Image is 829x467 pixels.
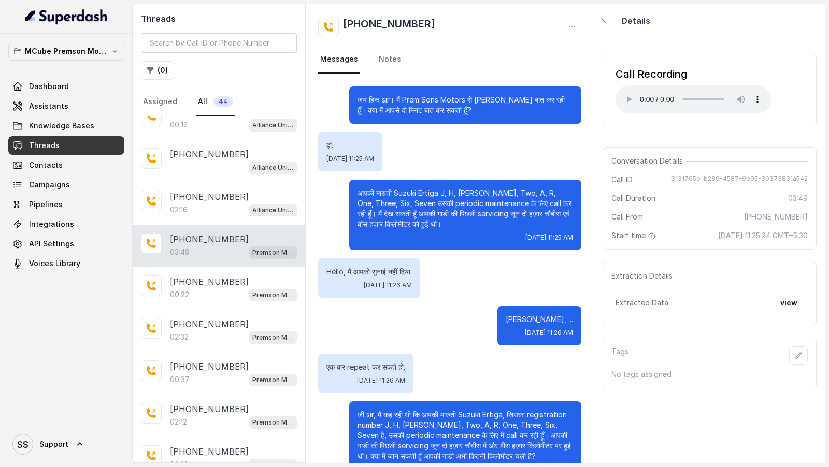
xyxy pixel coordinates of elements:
p: जय हिन्द sir। मैं Prem Sons Motors से [PERSON_NAME] बात कर रहीं हूँ। क्या मैं आपसे दो मिनट बात कर... [358,95,573,115]
p: Premson Motors Call Assistant [252,375,294,385]
p: [PHONE_NUMBER] [170,445,249,458]
p: MCube Premson Motors [25,45,108,57]
span: Assistants [29,101,68,111]
a: Assigned [141,88,179,116]
a: Notes [377,46,403,74]
audio: Your browser does not support the audio element. [616,85,771,113]
a: Voices Library [8,254,124,273]
span: Call ID [611,174,633,185]
p: Details [621,14,650,27]
h2: Threads [141,12,297,25]
span: Campaigns [29,180,70,190]
span: Call From [611,212,643,222]
a: Messages [318,46,360,74]
span: Dashboard [29,81,69,92]
p: [PERSON_NAME], ... [506,314,573,325]
button: MCube Premson Motors [8,42,124,61]
span: Conversation Details [611,156,687,166]
span: Support [39,439,68,449]
span: Extracted Data [616,298,668,308]
span: Call Duration [611,193,655,203]
p: Tags [611,346,628,365]
h2: [PHONE_NUMBER] [343,17,435,37]
a: Integrations [8,215,124,233]
p: [PHONE_NUMBER] [170,403,249,415]
p: [PHONE_NUMBER] [170,148,249,160]
a: Campaigns [8,176,124,194]
p: 00:22 [170,289,189,300]
a: Knowledge Bases [8,116,124,135]
a: Pipelines [8,195,124,214]
span: Pipelines [29,199,63,210]
span: Contacts [29,160,63,170]
a: All44 [196,88,235,116]
a: Contacts [8,156,124,174]
p: [PHONE_NUMBER] [170,318,249,330]
span: Knowledge Bases [29,121,94,131]
p: Premson Motors Call Assistant [252,332,294,343]
a: Threads [8,136,124,155]
a: Assistants [8,97,124,115]
p: No tags assigned [611,369,808,380]
p: [PHONE_NUMBER] [170,360,249,373]
span: 3131765b-b289-4587-9b95-39373831a542 [671,174,808,185]
p: 00:12 [170,120,188,130]
p: Alliance University - Internal [252,205,294,215]
div: Call Recording [616,67,771,81]
p: 02:16 [170,205,188,215]
p: Premson Motors Call Assistant [252,247,294,258]
button: view [774,294,804,312]
button: (0) [141,61,174,80]
p: जी sir, मैं कह रही थी कि आपकी मारुती Suzuki Ertiga, जिसका registration number J, H, [PERSON_NAME]... [358,410,573,461]
p: 02:32 [170,332,189,342]
span: Integrations [29,219,74,229]
span: API Settings [29,239,74,249]
span: Threads [29,140,60,151]
img: light.svg [25,8,108,25]
a: Support [8,430,124,459]
p: [PHONE_NUMBER] [170,275,249,288]
span: [PHONE_NUMBER] [744,212,808,222]
span: Start time [611,230,658,241]
text: SS [17,439,28,450]
p: 02:12 [170,417,187,427]
span: [DATE] 11:25 AM [525,233,573,242]
span: [DATE] 11:26 AM [525,329,573,337]
p: 00:37 [170,374,190,385]
input: Search by Call ID or Phone Number [141,33,297,53]
nav: Tabs [141,88,297,116]
p: एक बार repeat कर सकते हो. [326,362,405,372]
p: Premson Motors Call Assistant [252,417,294,428]
p: Premson Motors Call Assistant [252,290,294,300]
span: [DATE] 11:26 AM [364,281,412,289]
p: Alliance University - Internal [252,120,294,130]
nav: Tabs [318,46,581,74]
span: Extraction Details [611,271,677,281]
span: 44 [213,96,233,107]
span: [DATE] 11:25:24 GMT+5:30 [718,230,808,241]
p: 03:49 [170,247,190,257]
p: आपकी मारुती Suzuki Ertiga J, H, [PERSON_NAME], Two, A, R, One, Three, Six, Seven उसकी periodic ma... [358,188,573,229]
a: Dashboard [8,77,124,96]
a: API Settings [8,235,124,253]
p: [PHONE_NUMBER] [170,191,249,203]
span: 03:49 [788,193,808,203]
p: Alliance University - Internal [252,163,294,173]
p: Hello, मैं आपको सुनाई नहीं दिया. [326,267,412,277]
span: Voices Library [29,258,80,269]
span: [DATE] 11:25 AM [326,155,374,163]
p: [PHONE_NUMBER] [170,233,249,245]
span: [DATE] 11:26 AM [357,376,405,385]
p: हां. [326,140,374,151]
